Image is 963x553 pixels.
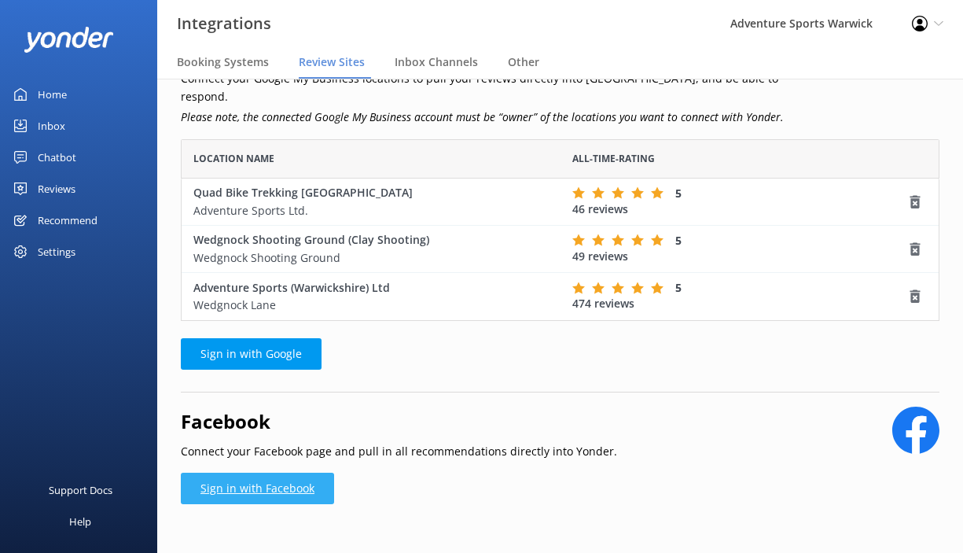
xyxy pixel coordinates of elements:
[193,278,549,314] div: Adventure Sports (Warwickshire) Ltd
[38,205,97,236] div: Recommend
[675,185,682,200] span: 5
[572,185,908,217] div: 46 reviews
[181,179,939,320] div: grid
[193,297,549,314] p: Wedgnock Lane
[193,249,549,266] p: Wedgnock Shooting Ground
[69,506,91,537] div: Help
[181,109,784,124] i: Please note, the connected Google My Business account must be “owner” of the locations you want t...
[177,11,271,36] h3: Integrations
[193,184,549,219] div: Quad Bike Trekking [GEOGRAPHIC_DATA]
[38,110,65,142] div: Inbox
[181,70,820,105] p: Connect your Google My Business locations to pull your reviews directly into [GEOGRAPHIC_DATA], a...
[572,280,908,312] div: 474 reviews
[38,173,75,205] div: Reviews
[395,54,478,70] span: Inbox Channels
[181,473,334,504] a: Sign in with Facebook
[193,201,549,219] p: Adventure Sports Ltd.
[675,280,682,295] span: 5
[572,232,908,264] div: 49 reviews
[181,338,322,370] a: Sign in with Google
[38,236,75,267] div: Settings
[24,27,114,53] img: yonder-white-logo.png
[299,54,365,70] span: Review Sites
[38,142,76,173] div: Chatbot
[193,231,549,267] div: Wedgnock Shooting Ground (Clay Shooting)
[508,54,539,70] span: Other
[181,443,617,460] p: Connect your Facebook page and pull in all recommendations directly into Yonder.
[675,232,682,247] span: 5
[193,151,274,166] span: Location Name
[181,407,617,437] h2: Facebook
[572,151,655,166] span: All-time-rating
[177,54,269,70] span: Booking Systems
[38,79,67,110] div: Home
[49,474,112,506] div: Support Docs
